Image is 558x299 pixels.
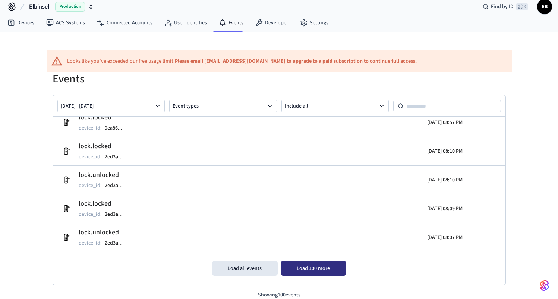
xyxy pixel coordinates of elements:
[79,124,102,132] p: device_id :
[55,2,85,12] span: Production
[53,72,506,86] h1: Events
[427,205,463,212] p: [DATE] 08:09 PM
[79,182,102,189] p: device_id :
[427,147,463,155] p: [DATE] 08:10 PM
[175,57,417,65] a: Please email [EMAIL_ADDRESS][DOMAIN_NAME] to upgrade to a paid subscription to continue full access.
[79,211,102,218] p: device_id :
[281,100,389,112] button: Include all
[91,16,158,29] a: Connected Accounts
[103,124,130,133] button: 9ea86...
[79,153,102,161] p: device_id :
[281,261,346,276] button: Load 100 more
[427,119,463,126] p: [DATE] 08:57 PM
[158,16,213,29] a: User Identities
[427,176,463,184] p: [DATE] 08:10 PM
[103,210,130,219] button: 2ed3a...
[40,16,91,29] a: ACS Systems
[79,112,130,123] h2: lock.locked
[79,239,102,247] p: device_id :
[169,100,277,112] button: Event types
[294,16,334,29] a: Settings
[103,239,130,247] button: 2ed3a...
[79,227,130,238] h2: lock.unlocked
[79,199,130,209] h2: lock.locked
[516,3,528,10] span: ⌘ K
[79,141,130,152] h2: lock.locked
[249,16,294,29] a: Developer
[67,57,417,65] div: Looks like you've exceeded our free usage limit.
[427,234,463,241] p: [DATE] 08:07 PM
[540,280,549,292] img: SeamLogoGradient.69752ec5.svg
[29,2,49,11] span: Elbinsel
[79,170,130,180] h2: lock.unlocked
[212,261,278,276] button: Load all events
[103,152,130,161] button: 2ed3a...
[1,16,40,29] a: Devices
[103,181,130,190] button: 2ed3a...
[213,16,249,29] a: Events
[53,291,506,299] p: Showing 100 events
[491,3,514,10] span: Find by ID
[57,100,165,112] button: [DATE] - [DATE]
